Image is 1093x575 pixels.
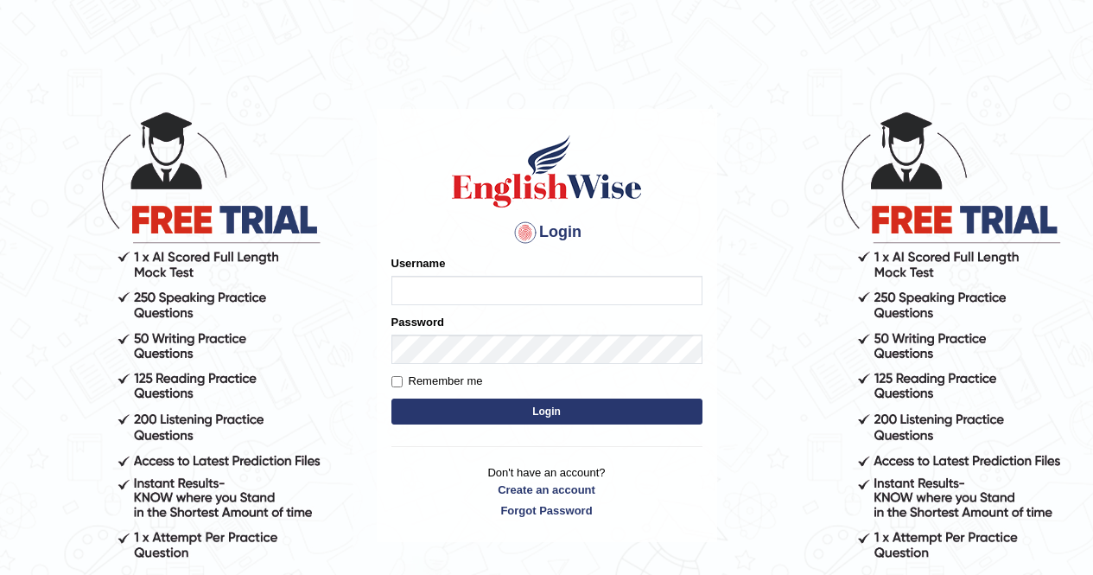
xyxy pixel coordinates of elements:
input: Remember me [391,376,403,387]
button: Login [391,399,702,425]
a: Create an account [391,482,702,498]
h4: Login [391,219,702,246]
label: Username [391,255,446,272]
img: Logo of English Wise sign in for intelligent practice with AI [448,132,645,210]
label: Password [391,314,444,330]
a: Forgot Password [391,502,702,519]
label: Remember me [391,373,483,390]
p: Don't have an account? [391,464,702,518]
